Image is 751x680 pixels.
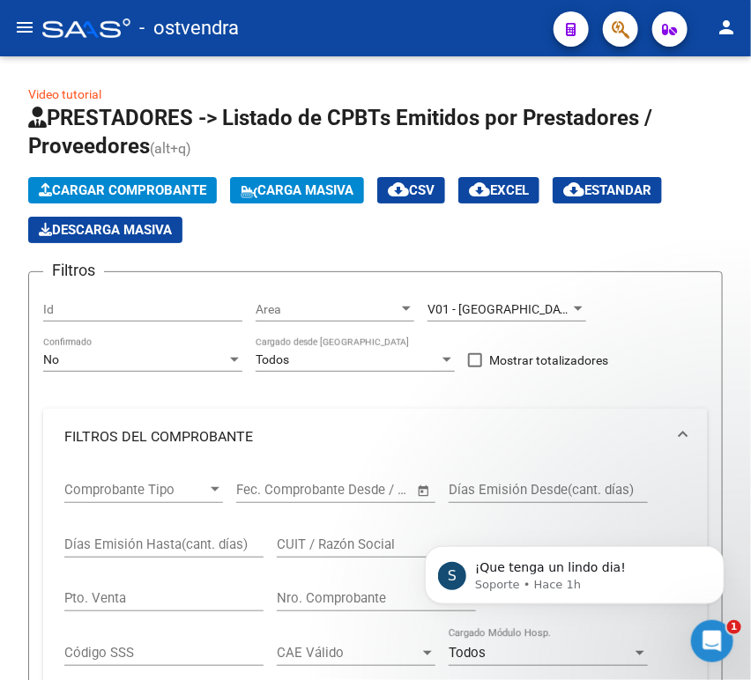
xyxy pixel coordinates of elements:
[469,182,529,198] span: EXCEL
[39,222,172,238] span: Descarga Masiva
[150,140,191,157] span: (alt+q)
[388,182,435,198] span: CSV
[230,177,364,203] button: Carga Masiva
[563,179,584,200] mat-icon: cloud_download
[64,427,665,447] mat-panel-title: FILTROS DEL COMPROBANTE
[553,177,662,203] button: Estandar
[414,481,435,501] button: Open calendar
[39,182,206,198] span: Cargar Comprobante
[43,409,708,465] mat-expansion-panel-header: FILTROS DEL COMPROBANTE
[716,17,737,38] mat-icon: person
[256,352,289,366] span: Todos
[139,9,239,48] span: - ostvendra
[28,177,217,203] button: Cargar Comprobante
[64,482,207,498] span: Comprobante Tipo
[489,350,608,371] span: Mostrar totalizadores
[428,302,577,316] span: V01 - [GEOGRAPHIC_DATA]
[309,482,395,498] input: End date
[28,87,101,101] a: Video tutorial
[14,17,35,38] mat-icon: menu
[28,217,182,243] app-download-masive: Descarga masiva de comprobantes (adjuntos)
[469,179,490,200] mat-icon: cloud_download
[236,482,294,498] input: Start date
[241,182,353,198] span: Carga Masiva
[28,106,652,159] span: PRESTADORES -> Listado de CPBTs Emitidos por Prestadores / Proveedores
[277,645,420,661] span: CAE Válido
[691,620,733,662] iframe: Intercom live chat
[256,302,398,317] span: Area
[563,182,651,198] span: Estandar
[43,352,59,366] span: No
[727,620,741,634] span: 1
[388,179,409,200] mat-icon: cloud_download
[377,177,445,203] button: CSV
[398,509,751,632] iframe: Intercom notifications mensaje
[43,258,104,283] h3: Filtros
[28,217,182,243] button: Descarga Masiva
[449,645,486,661] span: Todos
[458,177,539,203] button: EXCEL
